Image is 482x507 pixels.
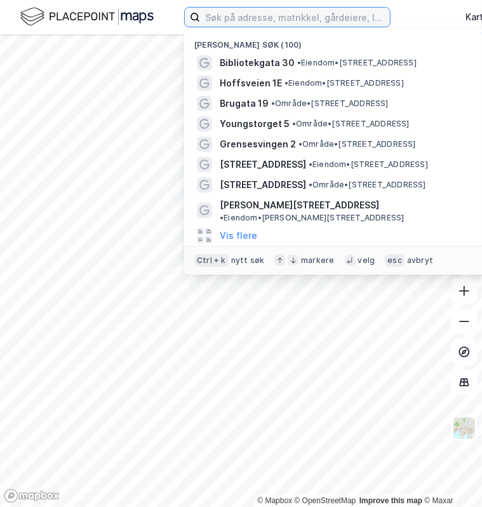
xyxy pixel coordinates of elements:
[220,198,379,213] span: [PERSON_NAME][STREET_ADDRESS]
[220,76,282,91] span: Hoffsveien 1E
[231,255,265,266] div: nytt søk
[297,58,417,68] span: Eiendom • [STREET_ADDRESS]
[418,446,482,507] iframe: Chat Widget
[220,213,224,222] span: •
[292,119,296,128] span: •
[20,6,154,28] img: logo.f888ab2527a4732fd821a326f86c7f29.svg
[407,255,433,266] div: avbryt
[220,228,257,243] button: Vis flere
[220,177,306,193] span: [STREET_ADDRESS]
[220,213,405,223] span: Eiendom • [PERSON_NAME][STREET_ADDRESS]
[309,159,312,169] span: •
[309,159,428,170] span: Eiendom • [STREET_ADDRESS]
[301,255,334,266] div: markere
[309,180,312,189] span: •
[220,55,295,71] span: Bibliotekgata 30
[297,58,301,67] span: •
[309,180,426,190] span: Område • [STREET_ADDRESS]
[418,446,482,507] div: Kontrollprogram for chat
[220,137,296,152] span: Grensesvingen 2
[298,139,302,149] span: •
[220,96,269,111] span: Brugata 19
[358,255,375,266] div: velg
[285,78,288,88] span: •
[194,254,229,267] div: Ctrl + k
[200,8,390,27] input: Søk på adresse, matrikkel, gårdeiere, leietakere eller personer
[271,98,389,109] span: Område • [STREET_ADDRESS]
[220,116,290,132] span: Youngstorget 5
[271,98,275,108] span: •
[220,157,306,172] span: [STREET_ADDRESS]
[285,78,404,88] span: Eiendom • [STREET_ADDRESS]
[298,139,416,149] span: Område • [STREET_ADDRESS]
[292,119,410,129] span: Område • [STREET_ADDRESS]
[385,254,405,267] div: esc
